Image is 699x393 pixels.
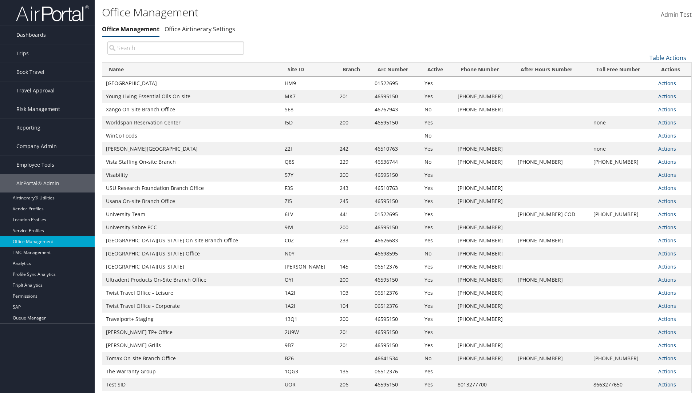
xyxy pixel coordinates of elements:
[661,4,692,26] a: Admin Test
[514,208,590,221] td: [PHONE_NUMBER] COD
[421,273,454,286] td: Yes
[102,182,281,195] td: USU Research Foundation Branch Office
[336,313,371,326] td: 200
[102,63,281,77] th: Name: activate to sort column ascending
[336,142,371,155] td: 242
[107,41,244,55] input: Search
[454,142,514,155] td: [PHONE_NUMBER]
[454,260,514,273] td: [PHONE_NUMBER]
[371,116,421,129] td: 46595150
[454,155,514,168] td: [PHONE_NUMBER]
[336,286,371,299] td: 103
[281,63,336,77] th: Site ID: activate to sort column ascending
[16,119,40,137] span: Reporting
[421,260,454,273] td: Yes
[590,352,655,365] td: [PHONE_NUMBER]
[16,137,57,155] span: Company Admin
[336,90,371,103] td: 201
[102,90,281,103] td: Young Living Essential Oils On-site
[658,381,676,388] a: Actions
[281,182,336,195] td: F3S
[102,247,281,260] td: [GEOGRAPHIC_DATA][US_STATE] Office
[16,100,60,118] span: Risk Management
[371,352,421,365] td: 46641534
[661,11,692,19] span: Admin Test
[371,221,421,234] td: 46595150
[16,156,54,174] span: Employee Tools
[371,63,421,77] th: Arc Number: activate to sort column ascending
[658,171,676,178] a: Actions
[102,129,281,142] td: WinCo Foods
[658,329,676,336] a: Actions
[336,208,371,221] td: 441
[371,273,421,286] td: 46595150
[371,90,421,103] td: 46595150
[281,313,336,326] td: 13Q1
[421,142,454,155] td: Yes
[454,247,514,260] td: [PHONE_NUMBER]
[454,221,514,234] td: [PHONE_NUMBER]
[454,234,514,247] td: [PHONE_NUMBER]
[102,5,495,20] h1: Office Management
[371,299,421,313] td: 06512376
[102,352,281,365] td: Tomax On-site Branch Office
[658,119,676,126] a: Actions
[658,263,676,270] a: Actions
[590,116,655,129] td: none
[371,247,421,260] td: 46698595
[102,286,281,299] td: Twist Travel Office - Leisure
[421,299,454,313] td: Yes
[454,299,514,313] td: [PHONE_NUMBER]
[371,182,421,195] td: 46510763
[102,142,281,155] td: [PERSON_NAME][GEOGRAPHIC_DATA]
[454,378,514,391] td: 8013277700
[102,116,281,129] td: Worldspan Reservation Center
[421,208,454,221] td: Yes
[658,80,676,87] a: Actions
[454,286,514,299] td: [PHONE_NUMBER]
[658,237,676,244] a: Actions
[281,116,336,129] td: I5D
[336,155,371,168] td: 229
[371,168,421,182] td: 46595150
[336,299,371,313] td: 104
[421,286,454,299] td: Yes
[371,378,421,391] td: 46595150
[102,378,281,391] td: Test SID
[336,326,371,339] td: 201
[590,155,655,168] td: [PHONE_NUMBER]
[658,106,676,113] a: Actions
[514,234,590,247] td: [PHONE_NUMBER]
[421,378,454,391] td: Yes
[421,90,454,103] td: Yes
[281,103,336,116] td: SE8
[336,168,371,182] td: 200
[590,378,655,391] td: 8663277650
[514,352,590,365] td: [PHONE_NUMBER]
[336,195,371,208] td: 245
[281,247,336,260] td: N0Y
[102,221,281,234] td: University Sabre PCC
[454,352,514,365] td: [PHONE_NUMBER]
[649,54,686,62] a: Table Actions
[371,339,421,352] td: 46595150
[336,273,371,286] td: 200
[658,211,676,218] a: Actions
[590,63,655,77] th: Toll Free Number: activate to sort column ascending
[281,260,336,273] td: [PERSON_NAME]
[165,25,235,33] a: Office Airtinerary Settings
[336,182,371,195] td: 243
[421,116,454,129] td: Yes
[336,116,371,129] td: 200
[421,221,454,234] td: Yes
[658,132,676,139] a: Actions
[371,286,421,299] td: 06512376
[281,142,336,155] td: Z2I
[102,339,281,352] td: [PERSON_NAME] Grills
[16,63,44,81] span: Book Travel
[421,365,454,378] td: Yes
[371,365,421,378] td: 06512376
[336,339,371,352] td: 201
[371,260,421,273] td: 06512376
[281,378,336,391] td: UOR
